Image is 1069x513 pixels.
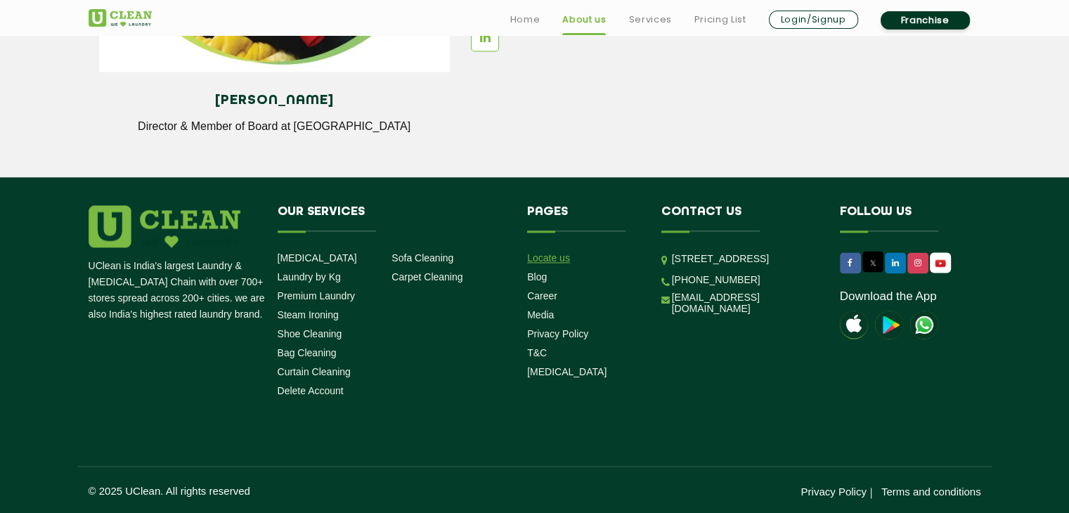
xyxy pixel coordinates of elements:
[110,93,439,108] h4: [PERSON_NAME]
[840,311,868,339] img: apple-icon.png
[527,309,554,320] a: Media
[278,271,341,283] a: Laundry by Kg
[278,252,357,264] a: [MEDICAL_DATA]
[278,309,339,320] a: Steam Ironing
[89,205,240,247] img: logo.png
[527,347,547,358] a: T&C
[527,205,640,232] h4: Pages
[391,252,453,264] a: Sofa Cleaning
[910,311,938,339] img: UClean Laundry and Dry Cleaning
[391,271,462,283] a: Carpet Cleaning
[694,11,746,28] a: Pricing List
[672,251,819,267] p: [STREET_ADDRESS]
[527,328,588,339] a: Privacy Policy
[562,11,606,28] a: About us
[89,9,152,27] img: UClean Laundry and Dry Cleaning
[278,347,337,358] a: Bag Cleaning
[527,290,557,301] a: Career
[527,366,607,377] a: [MEDICAL_DATA]
[89,485,535,497] p: © 2025 UClean. All rights reserved
[661,205,819,232] h4: Contact us
[527,271,547,283] a: Blog
[278,366,351,377] a: Curtain Cleaning
[931,256,950,271] img: UClean Laundry and Dry Cleaning
[840,290,937,304] a: Download the App
[881,486,981,498] a: Terms and conditions
[278,290,356,301] a: Premium Laundry
[510,11,540,28] a: Home
[672,292,819,314] a: [EMAIL_ADDRESS][DOMAIN_NAME]
[89,258,267,323] p: UClean is India's largest Laundry & [MEDICAL_DATA] Chain with over 700+ stores spread across 200+...
[278,328,342,339] a: Shoe Cleaning
[840,205,964,232] h4: Follow us
[527,252,570,264] a: Locate us
[278,385,344,396] a: Delete Account
[278,205,507,232] h4: Our Services
[881,11,970,30] a: Franchise
[110,120,439,133] p: Director & Member of Board at [GEOGRAPHIC_DATA]
[628,11,671,28] a: Services
[769,11,858,29] a: Login/Signup
[875,311,903,339] img: playstoreicon.png
[672,274,760,285] a: [PHONE_NUMBER]
[801,486,866,498] a: Privacy Policy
